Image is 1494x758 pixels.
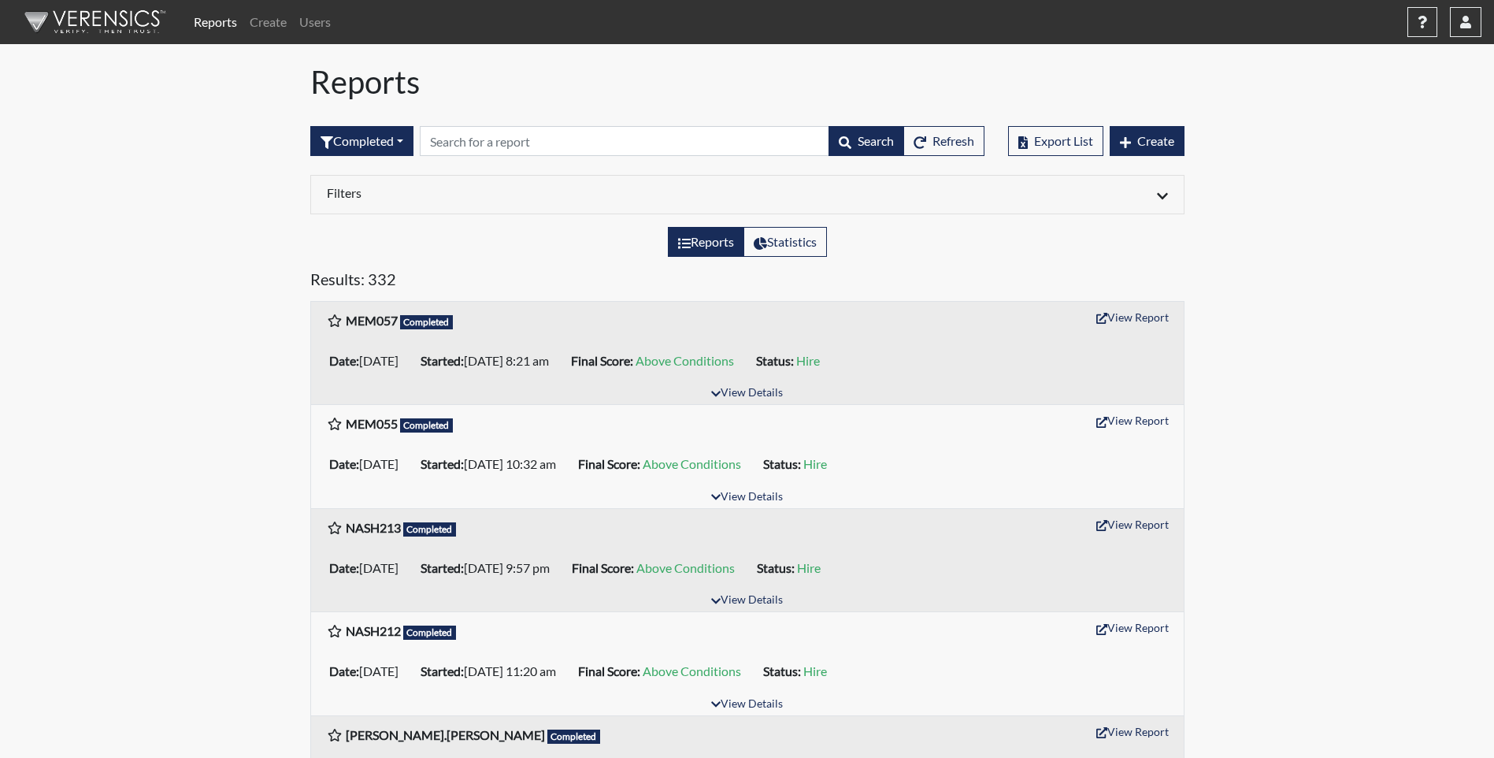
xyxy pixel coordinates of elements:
[323,451,414,477] li: [DATE]
[187,6,243,38] a: Reports
[420,126,829,156] input: Search by Registration ID, Interview Number, or Investigation Name.
[578,663,640,678] b: Final Score:
[1034,133,1093,148] span: Export List
[329,456,359,471] b: Date:
[796,353,820,368] span: Hire
[400,315,454,329] span: Completed
[323,555,414,581] li: [DATE]
[414,555,565,581] li: [DATE] 9:57 pm
[421,353,464,368] b: Started:
[756,353,794,368] b: Status:
[763,456,801,471] b: Status:
[547,730,601,744] span: Completed
[704,383,790,404] button: View Details
[310,63,1184,101] h1: Reports
[243,6,293,38] a: Create
[346,623,401,638] b: NASH212
[1008,126,1103,156] button: Export List
[414,451,572,477] li: [DATE] 10:32 am
[323,348,414,373] li: [DATE]
[323,659,414,684] li: [DATE]
[293,6,337,38] a: Users
[346,727,545,742] b: [PERSON_NAME].[PERSON_NAME]
[704,487,790,508] button: View Details
[829,126,904,156] button: Search
[1110,126,1184,156] button: Create
[421,663,464,678] b: Started:
[643,456,741,471] span: Above Conditions
[329,353,359,368] b: Date:
[1089,615,1176,640] button: View Report
[743,227,827,257] label: View statistics about completed interviews
[329,560,359,575] b: Date:
[636,560,735,575] span: Above Conditions
[329,663,359,678] b: Date:
[403,626,457,640] span: Completed
[803,663,827,678] span: Hire
[346,416,398,431] b: MEM055
[797,560,821,575] span: Hire
[858,133,894,148] span: Search
[346,520,401,535] b: NASH213
[1137,133,1174,148] span: Create
[310,126,413,156] button: Completed
[803,456,827,471] span: Hire
[571,353,633,368] b: Final Score:
[578,456,640,471] b: Final Score:
[327,185,736,200] h6: Filters
[403,522,457,537] span: Completed
[310,269,1184,295] h5: Results: 332
[572,560,634,575] b: Final Score:
[414,348,565,373] li: [DATE] 8:21 am
[400,418,454,433] span: Completed
[903,126,984,156] button: Refresh
[310,126,413,156] div: Filter by interview status
[704,590,790,611] button: View Details
[421,456,464,471] b: Started:
[932,133,974,148] span: Refresh
[643,663,741,678] span: Above Conditions
[636,353,734,368] span: Above Conditions
[315,185,1180,204] div: Click to expand/collapse filters
[1089,512,1176,537] button: View Report
[668,227,744,257] label: View the list of reports
[757,560,795,575] b: Status:
[1089,719,1176,744] button: View Report
[1089,408,1176,433] button: View Report
[1089,305,1176,329] button: View Report
[421,560,464,575] b: Started:
[763,663,801,678] b: Status:
[414,659,572,684] li: [DATE] 11:20 am
[346,313,398,328] b: MEM057
[704,694,790,715] button: View Details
